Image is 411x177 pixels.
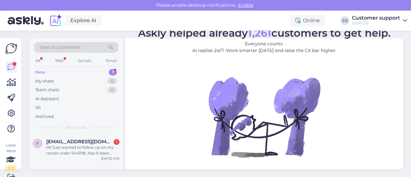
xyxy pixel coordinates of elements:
div: All [35,104,41,111]
div: Team chats [35,87,59,93]
img: Askly Logo [5,43,17,54]
a: Explore AI [65,15,102,26]
div: Look Here [5,142,17,171]
div: 1 / 3 [5,165,17,171]
span: Search customers [40,44,81,51]
div: Online [290,15,325,26]
b: 1,261 [248,27,271,39]
p: Everyone counts. AI replies 24/7. Work smarter [DATE] and raise the CX bar higher. [138,40,391,54]
div: 1 [114,139,119,145]
div: Email [105,57,118,65]
div: CS [340,16,349,25]
div: 0 [108,87,117,93]
div: 1 [109,69,117,75]
div: Web [54,57,65,65]
div: Archived [35,113,54,120]
div: [DATE] 0:10 [101,156,119,161]
div: 0 [108,78,117,84]
img: explore-ai [49,14,62,27]
span: Faalzir@gmail.com [46,139,113,145]
div: New [35,69,45,75]
div: AI Assistant [35,96,59,102]
div: Hi! Just wanted to follow up on my recent order 544708. Has it been shipped yet please? [46,145,119,156]
span: F [36,141,39,146]
div: All [34,57,41,65]
div: My chats [35,78,54,84]
div: UUR OÜ [352,21,400,26]
div: Socials [77,57,92,65]
span: Askly helped already customers to get help. [138,27,391,39]
img: No Chat active [206,59,322,175]
span: Enable [236,2,255,8]
a: Customer supportUUR OÜ [352,15,407,26]
div: Customer support [352,15,400,21]
span: New chats [66,125,86,130]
